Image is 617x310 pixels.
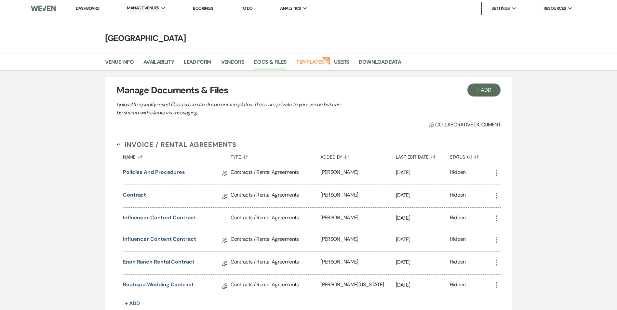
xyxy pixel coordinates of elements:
[396,168,450,177] p: [DATE]
[125,300,140,307] span: + Add
[450,281,466,291] div: Hidden
[231,208,320,229] div: Contracts / Rental Agreements
[334,58,349,70] a: Users
[396,191,450,200] p: [DATE]
[231,162,320,185] div: Contracts / Rental Agreements
[116,100,344,117] p: Upload frequently-used files and create document templates. These are private to your venue but c...
[123,191,146,201] a: Contract
[396,214,450,222] p: [DATE]
[543,5,566,12] span: Resources
[123,235,196,245] a: Influencer Content Contract
[450,214,466,223] div: Hidden
[123,168,185,178] a: Policies and Procedures
[231,185,320,207] div: Contracts / Rental Agreements
[184,58,211,70] a: Lead Form
[320,229,396,252] div: [PERSON_NAME]
[127,5,159,11] span: Manage Venues
[143,58,174,70] a: Availability
[231,275,320,297] div: Contracts / Rental Agreements
[491,5,510,12] span: Settings
[123,149,231,162] button: Name
[31,2,56,15] img: Weven Logo
[467,84,501,97] button: + Add
[74,32,543,44] h4: [GEOGRAPHIC_DATA]
[320,162,396,185] div: [PERSON_NAME]
[231,229,320,252] div: Contracts / Rental Agreements
[123,281,194,291] a: Boutique Wedding Contract
[280,5,301,12] span: Analytics
[193,6,213,11] a: Bookings
[396,149,450,162] button: Last Edit Date
[396,235,450,244] p: [DATE]
[450,258,466,268] div: Hidden
[450,155,465,159] span: Status
[254,58,287,70] a: Docs & Files
[450,191,466,201] div: Hidden
[359,58,401,70] a: Download Data
[450,149,493,162] button: Status
[221,58,245,70] a: Vendors
[450,168,466,178] div: Hidden
[241,6,253,11] a: To Do
[116,140,236,149] button: Invoice / Rental Agreements
[396,258,450,266] p: [DATE]
[123,299,142,308] button: + Add
[123,258,194,268] a: Enon Ranch Rental Contract
[320,208,396,229] div: [PERSON_NAME]
[105,58,134,70] a: Venue Info
[296,58,324,70] a: Templates
[320,149,396,162] button: Added By
[123,214,196,222] button: Influencer Content Contract
[231,149,320,162] button: Type
[429,121,501,129] span: Collaborative document
[396,281,450,289] p: [DATE]
[320,275,396,297] div: [PERSON_NAME][US_STATE]
[450,235,466,245] div: Hidden
[231,252,320,274] div: Contracts / Rental Agreements
[320,185,396,207] div: [PERSON_NAME]
[116,84,501,97] h3: Manage Documents & Files
[76,6,99,11] a: Dashboard
[320,252,396,274] div: [PERSON_NAME]
[322,56,331,65] strong: New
